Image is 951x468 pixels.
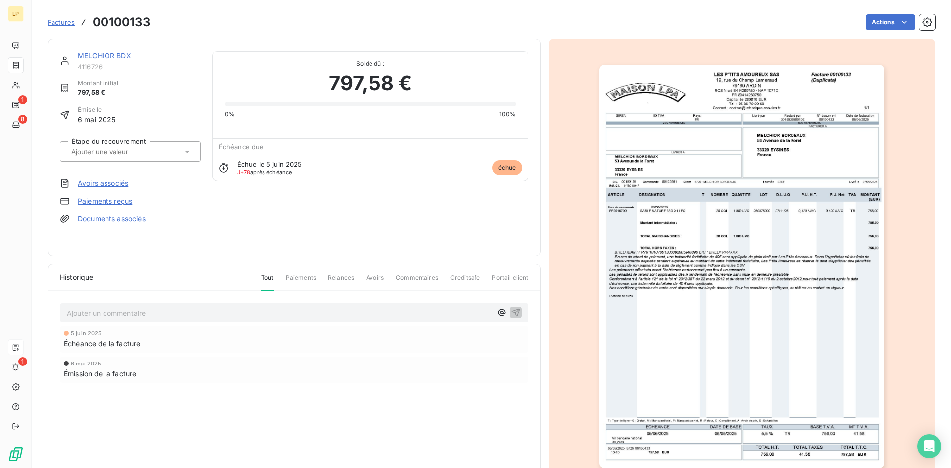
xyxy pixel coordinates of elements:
[225,59,516,68] span: Solde dû :
[866,14,915,30] button: Actions
[492,273,528,290] span: Portail client
[237,160,302,168] span: Échue le 5 juin 2025
[71,330,102,336] span: 5 juin 2025
[60,272,94,282] span: Historique
[237,169,292,175] span: après échéance
[18,357,27,366] span: 1
[8,117,23,133] a: 8
[219,143,264,151] span: Échéance due
[48,17,75,27] a: Factures
[78,63,201,71] span: 4116726
[78,196,132,206] a: Paiements reçus
[261,273,274,291] span: Tout
[48,18,75,26] span: Factures
[599,65,884,468] img: invoice_thumbnail
[237,169,251,176] span: J+78
[78,52,131,60] a: MELCHIOR BDX
[18,95,27,104] span: 1
[8,446,24,462] img: Logo LeanPay
[8,6,24,22] div: LP
[492,160,522,175] span: échue
[71,361,102,366] span: 6 mai 2025
[78,79,118,88] span: Montant initial
[499,110,516,119] span: 100%
[917,434,941,458] div: Open Intercom Messenger
[329,68,412,98] span: 797,58 €
[78,105,116,114] span: Émise le
[78,88,118,98] span: 797,58 €
[450,273,480,290] span: Creditsafe
[64,368,136,379] span: Émission de la facture
[286,273,316,290] span: Paiements
[225,110,235,119] span: 0%
[78,214,146,224] a: Documents associés
[78,114,116,125] span: 6 mai 2025
[366,273,384,290] span: Avoirs
[70,147,170,156] input: Ajouter une valeur
[18,115,27,124] span: 8
[93,13,151,31] h3: 00100133
[328,273,354,290] span: Relances
[8,97,23,113] a: 1
[78,178,128,188] a: Avoirs associés
[396,273,438,290] span: Commentaires
[64,338,140,349] span: Échéance de la facture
